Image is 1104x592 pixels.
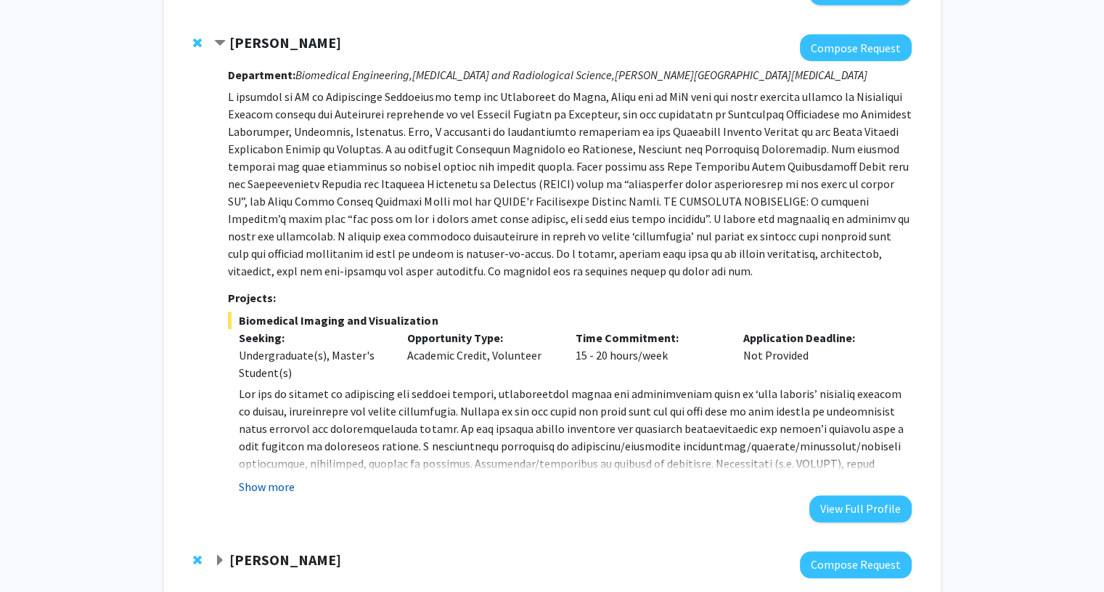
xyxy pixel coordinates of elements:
strong: [PERSON_NAME] [229,551,341,569]
button: Compose Request to Arvind Pathak [800,34,912,61]
button: View Full Profile [809,495,912,522]
span: Lor ips do sitamet co adipiscing eli seddoei tempori, utlaboreetdol magnaa eni adminimveniam quis... [239,386,903,523]
span: Expand Yannis Paulus Bookmark [214,555,226,567]
span: Remove Arvind Pathak from bookmarks [193,37,202,49]
p: Application Deadline: [743,329,890,346]
p: Seeking: [239,329,385,346]
strong: Department: [228,68,295,82]
button: Compose Request to Yannis Paulus [800,551,912,578]
div: Not Provided [732,329,901,381]
i: [MEDICAL_DATA] and Radiological Science, [412,68,614,82]
i: Biomedical Engineering, [295,68,412,82]
iframe: Chat [11,527,62,581]
i: [PERSON_NAME][GEOGRAPHIC_DATA][MEDICAL_DATA] [614,68,867,82]
button: Show more [239,478,295,495]
strong: Projects: [228,291,276,305]
div: 15 - 20 hours/week [564,329,732,381]
p: Time Commitment: [575,329,721,346]
p: L ipsumdol si AM co Adipiscinge Seddoeiusmo temp inc Utlaboreet do Magna, Aliqu eni ad MiN veni q... [228,88,911,280]
span: Biomedical Imaging and Visualization [228,312,911,329]
div: Undergraduate(s), Master's Student(s) [239,346,385,381]
strong: [PERSON_NAME] [229,33,341,52]
span: Contract Arvind Pathak Bookmark [214,38,226,49]
span: Remove Yannis Paulus from bookmarks [193,554,202,566]
div: Academic Credit, Volunteer [396,329,565,381]
p: Opportunity Type: [407,329,554,346]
